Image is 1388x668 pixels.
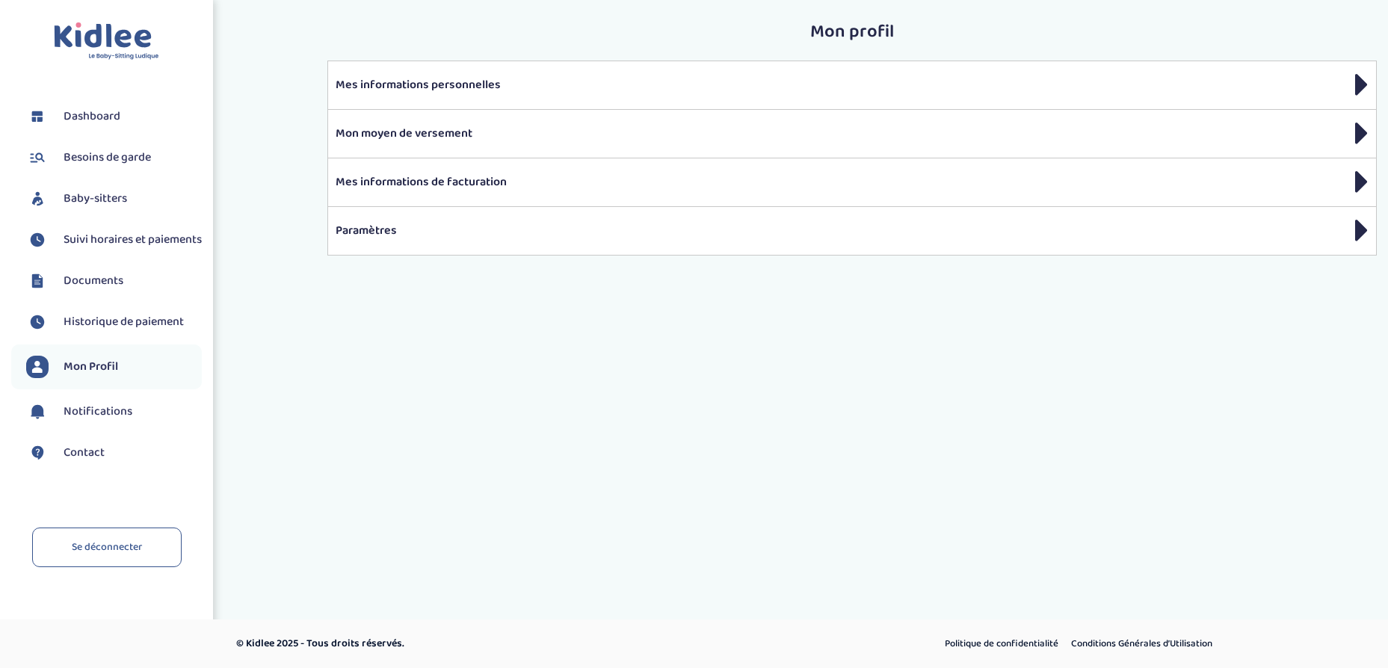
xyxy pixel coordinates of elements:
[64,313,184,331] span: Historique de paiement
[64,231,202,249] span: Suivi horaires et paiements
[64,444,105,462] span: Contact
[26,229,49,251] img: suivihoraire.svg
[26,311,202,333] a: Historique de paiement
[64,272,123,290] span: Documents
[336,125,1369,143] p: Mon moyen de versement
[26,270,49,292] img: documents.svg
[64,403,132,421] span: Notifications
[336,222,1369,240] p: Paramètres
[64,149,151,167] span: Besoins de garde
[32,528,182,567] a: Se déconnecter
[236,636,758,652] p: © Kidlee 2025 - Tous droits réservés.
[26,146,49,169] img: besoin.svg
[336,173,1369,191] p: Mes informations de facturation
[64,190,127,208] span: Baby-sitters
[54,22,159,61] img: logo.svg
[26,188,202,210] a: Baby-sitters
[940,634,1064,654] a: Politique de confidentialité
[1066,634,1218,654] a: Conditions Générales d’Utilisation
[26,229,202,251] a: Suivi horaires et paiements
[26,270,202,292] a: Documents
[26,146,202,169] a: Besoins de garde
[26,442,49,464] img: contact.svg
[26,311,49,333] img: suivihoraire.svg
[64,108,120,126] span: Dashboard
[327,22,1377,42] h2: Mon profil
[26,105,49,128] img: dashboard.svg
[26,356,202,378] a: Mon Profil
[26,401,49,423] img: notification.svg
[64,358,118,376] span: Mon Profil
[26,105,202,128] a: Dashboard
[336,76,1369,94] p: Mes informations personnelles
[26,442,202,464] a: Contact
[26,188,49,210] img: babysitters.svg
[26,356,49,378] img: profil.svg
[26,401,202,423] a: Notifications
